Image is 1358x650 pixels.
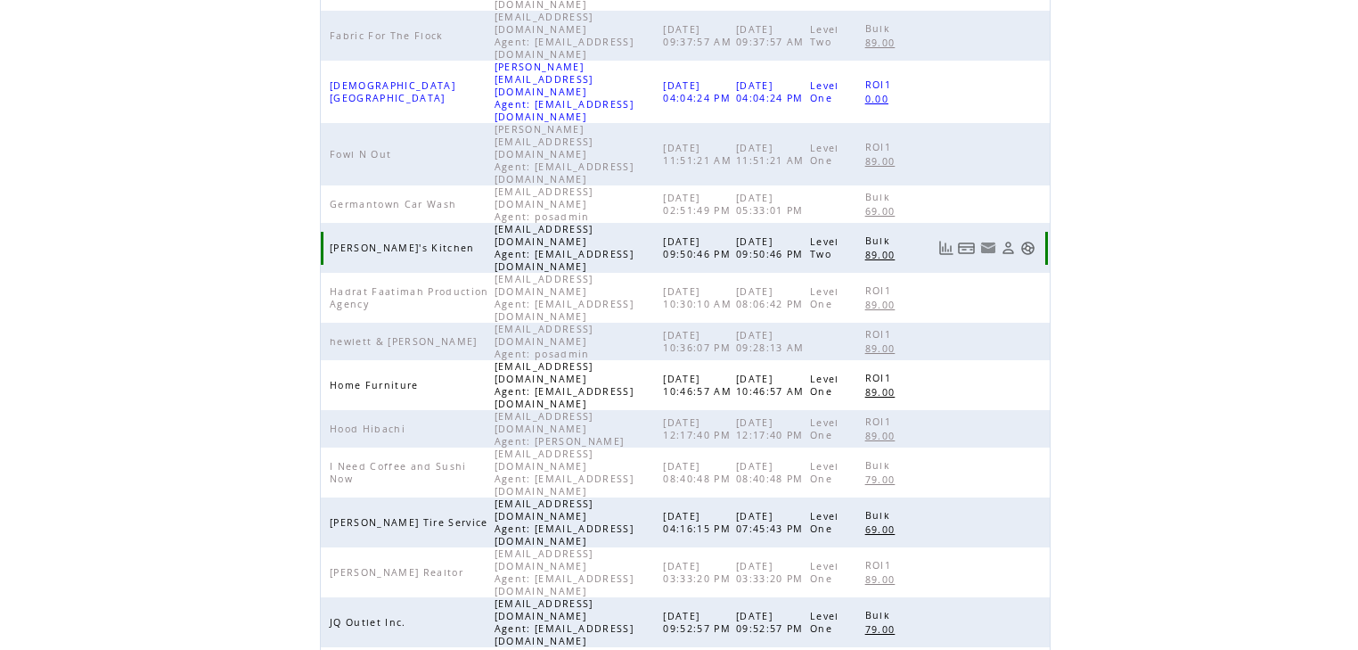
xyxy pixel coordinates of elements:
[330,29,448,42] span: Fabric For The Flock
[663,560,735,585] span: [DATE] 03:33:20 PM
[495,11,634,61] span: [EMAIL_ADDRESS][DOMAIN_NAME] Agent: [EMAIL_ADDRESS][DOMAIN_NAME]
[736,460,808,485] span: [DATE] 08:40:48 PM
[810,235,839,260] span: Level Two
[865,473,900,486] span: 79.00
[663,610,735,635] span: [DATE] 09:52:57 PM
[663,416,735,441] span: [DATE] 12:17:40 PM
[736,235,808,260] span: [DATE] 09:50:46 PM
[865,93,893,105] span: 0.00
[330,242,479,254] span: [PERSON_NAME]'s Kitchen
[736,560,808,585] span: [DATE] 03:33:20 PM
[865,234,895,247] span: Bulk
[865,523,900,536] span: 69.00
[495,273,634,323] span: [EMAIL_ADDRESS][DOMAIN_NAME] Agent: [EMAIL_ADDRESS][DOMAIN_NAME]
[865,522,904,537] a: 69.00
[663,79,735,104] span: [DATE] 04:04:24 PM
[865,203,904,218] a: 69.00
[865,559,896,572] span: ROI1
[495,360,634,410] span: [EMAIL_ADDRESS][DOMAIN_NAME] Agent: [EMAIL_ADDRESS][DOMAIN_NAME]
[1001,241,1016,256] a: View Profile
[865,372,896,384] span: ROI1
[865,384,904,399] a: 89.00
[810,416,839,441] span: Level One
[736,285,808,310] span: [DATE] 08:06:42 PM
[736,416,808,441] span: [DATE] 12:17:40 PM
[495,597,634,647] span: [EMAIL_ADDRESS][DOMAIN_NAME] Agent: [EMAIL_ADDRESS][DOMAIN_NAME]
[495,323,594,360] span: [EMAIL_ADDRESS][DOMAIN_NAME] Agent: posadmin
[865,91,897,106] a: 0.00
[810,373,839,398] span: Level One
[865,328,896,341] span: ROI1
[865,191,895,203] span: Bulk
[330,423,410,435] span: Hood Hibachi
[865,342,900,355] span: 89.00
[495,448,634,498] span: [EMAIL_ADDRESS][DOMAIN_NAME] Agent: [EMAIL_ADDRESS][DOMAIN_NAME]
[810,510,839,535] span: Level One
[865,153,904,169] a: 89.00
[865,141,896,153] span: ROI1
[330,335,482,348] span: hewlett & [PERSON_NAME]
[663,329,735,354] span: [DATE] 10:36:07 PM
[865,386,900,399] span: 89.00
[1020,241,1035,256] a: Support
[736,23,809,48] span: [DATE] 09:37:57 AM
[865,297,904,312] a: 89.00
[865,35,904,50] a: 89.00
[330,148,396,160] span: Fowl N Out
[865,205,900,218] span: 69.00
[736,373,809,398] span: [DATE] 10:46:57 AM
[865,416,896,428] span: ROI1
[663,510,735,535] span: [DATE] 04:16:15 PM
[736,142,809,167] span: [DATE] 11:51:21 AM
[865,341,904,356] a: 89.00
[865,621,904,637] a: 79.00
[865,509,895,522] span: Bulk
[495,61,634,123] span: [PERSON_NAME][EMAIL_ADDRESS][DOMAIN_NAME] Agent: [EMAIL_ADDRESS][DOMAIN_NAME]
[865,22,895,35] span: Bulk
[810,142,839,167] span: Level One
[663,373,736,398] span: [DATE] 10:46:57 AM
[495,223,634,273] span: [EMAIL_ADDRESS][DOMAIN_NAME] Agent: [EMAIL_ADDRESS][DOMAIN_NAME]
[495,498,634,547] span: [EMAIL_ADDRESS][DOMAIN_NAME] Agent: [EMAIL_ADDRESS][DOMAIN_NAME]
[810,610,839,635] span: Level One
[810,285,839,310] span: Level One
[330,616,411,629] span: JQ Outlet Inc.
[865,299,900,311] span: 89.00
[330,566,468,579] span: [PERSON_NAME] Realtor
[330,516,493,529] span: [PERSON_NAME] Tire Service
[865,573,900,586] span: 89.00
[865,155,900,168] span: 89.00
[495,185,594,223] span: [EMAIL_ADDRESS][DOMAIN_NAME] Agent: posadmin
[980,240,996,256] a: Resend welcome email to this user
[865,428,904,443] a: 89.00
[663,235,735,260] span: [DATE] 09:50:46 PM
[865,472,904,487] a: 79.00
[865,609,895,621] span: Bulk
[865,247,904,262] a: 89.00
[330,379,423,391] span: Home Furniture
[495,123,634,185] span: [PERSON_NAME][EMAIL_ADDRESS][DOMAIN_NAME] Agent: [EMAIL_ADDRESS][DOMAIN_NAME]
[663,285,736,310] span: [DATE] 10:30:10 AM
[663,142,736,167] span: [DATE] 11:51:21 AM
[865,623,900,636] span: 79.00
[810,460,839,485] span: Level One
[736,79,808,104] span: [DATE] 04:04:24 PM
[810,79,839,104] span: Level One
[330,198,461,210] span: Germantown Car Wash
[330,285,489,310] span: Hadrat Faatimah Production Agency
[663,460,735,485] span: [DATE] 08:40:48 PM
[736,329,809,354] span: [DATE] 09:28:13 AM
[810,23,839,48] span: Level Two
[865,284,896,297] span: ROI1
[958,241,976,256] a: View Bills
[865,78,896,91] span: ROI1
[810,560,839,585] span: Level One
[663,23,736,48] span: [DATE] 09:37:57 AM
[330,460,467,485] span: I Need Coffee and Sushi Now
[736,510,808,535] span: [DATE] 07:45:43 PM
[865,572,904,587] a: 89.00
[865,249,900,261] span: 89.00
[865,37,900,49] span: 89.00
[330,79,455,104] span: [DEMOGRAPHIC_DATA][GEOGRAPHIC_DATA]
[495,547,634,597] span: [EMAIL_ADDRESS][DOMAIN_NAME] Agent: [EMAIL_ADDRESS][DOMAIN_NAME]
